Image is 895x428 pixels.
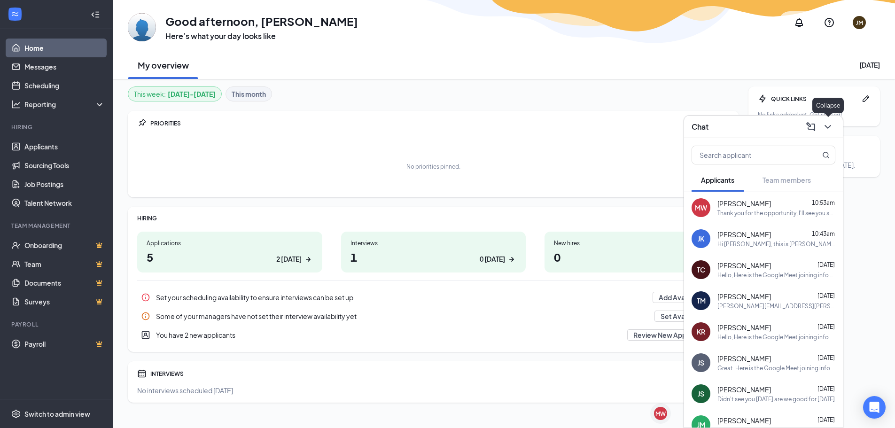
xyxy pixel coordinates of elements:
svg: Pen [861,94,871,103]
span: [PERSON_NAME] [717,354,771,363]
div: Hello, Here is the Google Meet joining info Video call link: [URL][DOMAIN_NAME] Or dial: ‪([GEOGR... [717,333,835,341]
b: [DATE] - [DATE] [168,89,216,99]
div: JM [856,19,863,27]
div: Some of your managers have not set their interview availability yet [137,307,730,326]
a: Applicants [24,137,105,156]
div: Team Management [11,222,103,230]
div: [PERSON_NAME][EMAIL_ADDRESS][PERSON_NAME][DOMAIN_NAME] [717,302,835,310]
div: Some of your managers have not set their interview availability yet [156,311,649,321]
svg: ComposeMessage [805,121,817,132]
div: This week : [134,89,216,99]
div: No links added yet. Get started! [758,111,871,119]
div: TM [697,296,706,305]
div: Collapse [812,98,844,113]
span: [PERSON_NAME] [717,199,771,208]
div: [DATE] [859,60,880,70]
a: DocumentsCrown [24,273,105,292]
h3: Here’s what your day looks like [165,31,358,41]
h1: Good afternoon, [PERSON_NAME] [165,13,358,29]
div: 2 [DATE] [276,254,302,264]
div: Hiring [11,123,103,131]
div: MW [655,410,666,418]
a: SurveysCrown [24,292,105,311]
div: MW [695,203,707,212]
div: 0 [DATE] [480,254,505,264]
svg: Notifications [794,17,805,28]
svg: Analysis [11,100,21,109]
a: InfoSome of your managers have not set their interview availability yetSet AvailabilityPin [137,307,730,326]
button: Add Availability [653,292,713,303]
a: TeamCrown [24,255,105,273]
span: [PERSON_NAME] [717,385,771,394]
div: PRIORITIES [150,119,730,127]
div: Great. Here is the Google Meet joining info Video call link: [URL][DOMAIN_NAME][PERSON_NAME] Or d... [717,364,835,372]
svg: Settings [11,409,21,419]
span: [DATE] [817,354,835,361]
div: INTERVIEWS [150,370,730,378]
button: Set Availability [654,311,713,322]
div: JS [698,358,704,367]
a: Scheduling [24,76,105,95]
h1: 0 [554,249,720,265]
svg: Info [141,311,150,321]
div: Thank you for the opportunity, I'll see you soon [717,209,835,217]
div: KR [697,327,705,336]
div: New hires [554,239,720,247]
a: PayrollCrown [24,335,105,353]
div: Hello, Here is the Google Meet joining info Video call link: [URL][DOMAIN_NAME] Or dial: ‪([GEOGR... [717,271,835,279]
div: Applications [147,239,313,247]
span: [PERSON_NAME] [717,292,771,301]
div: Didn't see you [DATE] are we good for [DATE] [717,395,835,403]
input: Search applicant [692,146,803,164]
a: OnboardingCrown [24,236,105,255]
a: UserEntityYou have 2 new applicantsReview New ApplicantsPin [137,326,730,344]
span: [PERSON_NAME] [717,323,771,332]
svg: Calendar [137,369,147,378]
h3: Chat [692,122,708,132]
div: Reporting [24,100,105,109]
div: Open Intercom Messenger [863,396,886,419]
div: Switch to admin view [24,409,90,419]
h2: My overview [138,59,189,71]
div: Set your scheduling availability to ensure interviews can be set up [137,288,730,307]
a: Sourcing Tools [24,156,105,175]
span: Team members [763,176,811,184]
svg: ArrowRight [304,255,313,264]
h1: 5 [147,249,313,265]
div: Payroll [11,320,103,328]
span: Applicants [701,176,734,184]
svg: Info [141,293,150,302]
button: Review New Applicants [627,329,713,341]
span: [PERSON_NAME] [717,416,771,425]
svg: WorkstreamLogo [10,9,20,19]
span: [DATE] [817,385,835,392]
h1: 1 [350,249,517,265]
div: Hi [PERSON_NAME], this is [PERSON_NAME] from take 5 oil down in [GEOGRAPHIC_DATA]Was just curious... [717,240,835,248]
svg: ArrowRight [507,255,516,264]
div: No priorities pinned. [406,163,460,171]
div: Interviews [350,239,517,247]
div: JS [698,389,704,398]
span: [PERSON_NAME] [717,261,771,270]
svg: Pin [137,118,147,128]
a: Home [24,39,105,57]
a: New hires00 [DATE]ArrowRight [545,232,730,272]
svg: QuestionInfo [824,17,835,28]
div: JK [698,234,704,243]
svg: UserEntity [141,330,150,340]
a: Talent Network [24,194,105,212]
div: You have 2 new applicants [137,326,730,344]
svg: Collapse [91,10,100,19]
a: Job Postings [24,175,105,194]
button: ComposeMessage [803,119,818,134]
svg: Bolt [758,94,767,103]
div: You have 2 new applicants [156,330,622,340]
span: [DATE] [817,292,835,299]
div: HIRING [137,214,730,222]
div: TC [697,265,705,274]
svg: ChevronDown [822,121,833,132]
span: [PERSON_NAME] [717,230,771,239]
span: [DATE] [817,323,835,330]
div: Set your scheduling availability to ensure interviews can be set up [156,293,647,302]
a: InfoSet your scheduling availability to ensure interviews can be set upAdd AvailabilityPin [137,288,730,307]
